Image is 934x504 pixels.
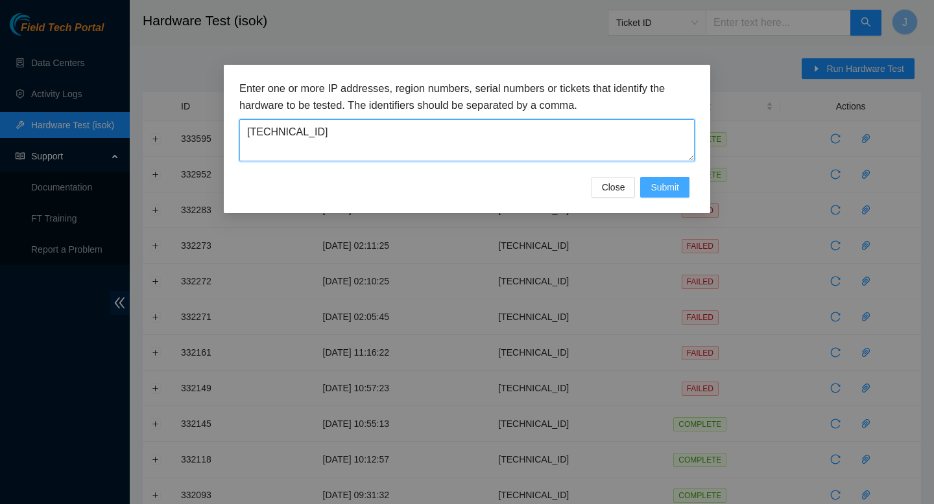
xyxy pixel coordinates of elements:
[640,177,689,198] button: Submit
[602,180,625,194] span: Close
[651,180,679,194] span: Submit
[592,177,636,198] button: Close
[239,80,695,113] h3: Enter one or more IP addresses, region numbers, serial numbers or tickets that identify the hardw...
[239,119,695,161] textarea: [TECHNICAL_ID]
